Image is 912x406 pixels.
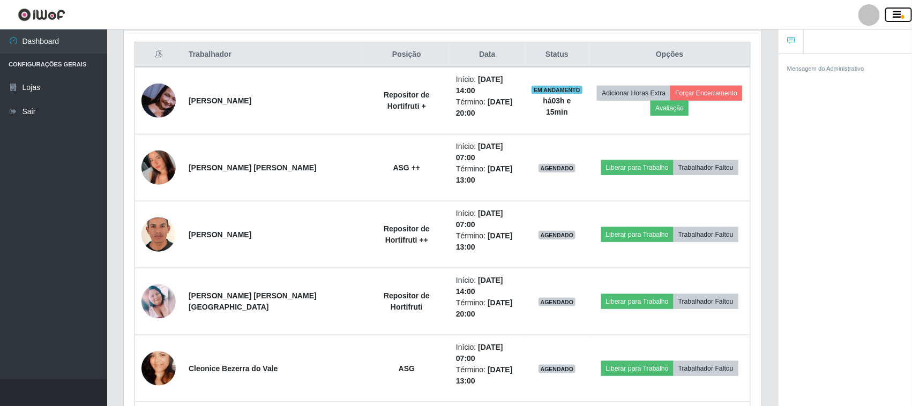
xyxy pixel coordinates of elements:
[674,294,738,309] button: Trabalhador Faltou
[456,208,518,230] li: Início:
[456,342,518,364] li: Início:
[674,361,738,376] button: Trabalhador Faltou
[456,141,518,163] li: Início:
[539,298,576,306] span: AGENDADO
[384,91,430,110] strong: Repositor de Hortifruti +
[456,142,503,162] time: [DATE] 07:00
[456,209,503,229] time: [DATE] 07:00
[539,365,576,373] span: AGENDADO
[189,291,317,311] strong: [PERSON_NAME] [PERSON_NAME] [GEOGRAPHIC_DATA]
[141,84,176,118] img: 1754489888368.jpeg
[18,8,65,21] img: CoreUI Logo
[456,297,518,320] li: Término:
[601,361,674,376] button: Liberar para Trabalho
[456,74,518,96] li: Início:
[182,42,364,67] th: Trabalhador
[456,343,503,363] time: [DATE] 07:00
[456,364,518,387] li: Término:
[384,291,430,311] strong: Repositor de Hortifruti
[364,42,450,67] th: Posição
[651,101,689,116] button: Avaliação
[539,164,576,172] span: AGENDADO
[141,130,176,206] img: 1756303335716.jpeg
[601,294,674,309] button: Liberar para Trabalho
[539,231,576,239] span: AGENDADO
[189,163,317,172] strong: [PERSON_NAME] [PERSON_NAME]
[141,338,176,399] img: 1620185251285.jpeg
[456,276,503,296] time: [DATE] 14:00
[601,160,674,175] button: Liberar para Trabalho
[189,364,278,373] strong: Cleonice Bezerra do Vale
[456,230,518,253] li: Término:
[456,96,518,119] li: Término:
[597,86,670,101] button: Adicionar Horas Extra
[189,230,251,239] strong: [PERSON_NAME]
[670,86,742,101] button: Forçar Encerramento
[543,96,571,116] strong: há 03 h e 15 min
[787,65,864,72] small: Mensagem do Administrativo
[532,86,582,94] span: EM ANDAMENTO
[393,163,421,172] strong: ASG ++
[141,210,176,260] img: 1753979789562.jpeg
[601,227,674,242] button: Liberar para Trabalho
[589,42,751,67] th: Opções
[674,160,738,175] button: Trabalhador Faltou
[456,75,503,95] time: [DATE] 14:00
[456,163,518,186] li: Término:
[525,42,589,67] th: Status
[399,364,415,373] strong: ASG
[450,42,525,67] th: Data
[456,275,518,297] li: Início:
[384,224,430,244] strong: Repositor de Hortifruti ++
[141,284,176,319] img: 1693706792822.jpeg
[674,227,738,242] button: Trabalhador Faltou
[189,96,251,105] strong: [PERSON_NAME]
